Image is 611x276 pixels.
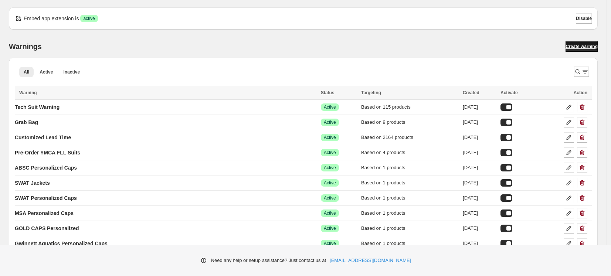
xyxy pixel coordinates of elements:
[361,149,458,156] div: Based on 4 products
[463,119,496,126] div: [DATE]
[15,149,80,156] p: Pre-Order YMCA FLL Suits
[574,67,589,77] button: Search and filter results
[324,150,336,156] span: Active
[324,119,336,125] span: Active
[324,241,336,246] span: Active
[463,209,496,217] div: [DATE]
[15,147,80,159] a: Pre-Order YMCA FLL Suits
[463,134,496,141] div: [DATE]
[15,194,77,202] p: SWAT Personalized Caps
[15,179,50,187] p: SWAT Jackets
[321,90,335,95] span: Status
[15,207,74,219] a: MSA Personalized Caps
[15,134,71,141] p: Customized Lead Time
[576,13,592,24] button: Disable
[15,192,77,204] a: SWAT Personalized Caps
[463,240,496,247] div: [DATE]
[463,225,496,232] div: [DATE]
[566,44,598,50] span: Create warning
[15,238,108,249] a: Gwinnett Aquatics Personalized Caps
[324,225,336,231] span: Active
[361,164,458,171] div: Based on 1 products
[83,16,95,21] span: active
[361,90,381,95] span: Targeting
[566,41,598,52] a: Create warning
[15,162,77,174] a: ABSC Personalized Caps
[40,69,53,75] span: Active
[324,134,336,140] span: Active
[330,257,411,264] a: [EMAIL_ADDRESS][DOMAIN_NAME]
[361,209,458,217] div: Based on 1 products
[15,177,50,189] a: SWAT Jackets
[324,104,336,110] span: Active
[15,225,79,232] p: GOLD CAPS Personalized
[576,16,592,21] span: Disable
[9,42,42,51] h2: Warnings
[15,240,108,247] p: Gwinnett Aquatics Personalized Caps
[361,225,458,232] div: Based on 1 products
[24,69,29,75] span: All
[15,132,71,143] a: Customized Lead Time
[15,103,60,111] p: Tech Suit Warning
[463,164,496,171] div: [DATE]
[463,194,496,202] div: [DATE]
[324,210,336,216] span: Active
[361,134,458,141] div: Based on 2164 products
[15,119,38,126] p: Grab Bag
[463,149,496,156] div: [DATE]
[15,222,79,234] a: GOLD CAPS Personalized
[19,90,37,95] span: Warning
[463,90,479,95] span: Created
[15,116,38,128] a: Grab Bag
[500,90,518,95] span: Activate
[574,90,587,95] span: Action
[361,194,458,202] div: Based on 1 products
[463,179,496,187] div: [DATE]
[361,240,458,247] div: Based on 1 products
[63,69,80,75] span: Inactive
[361,179,458,187] div: Based on 1 products
[324,195,336,201] span: Active
[463,103,496,111] div: [DATE]
[324,165,336,171] span: Active
[324,180,336,186] span: Active
[15,164,77,171] p: ABSC Personalized Caps
[361,103,458,111] div: Based on 115 products
[24,15,79,22] p: Embed app extension is
[361,119,458,126] div: Based on 9 products
[15,101,60,113] a: Tech Suit Warning
[15,209,74,217] p: MSA Personalized Caps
